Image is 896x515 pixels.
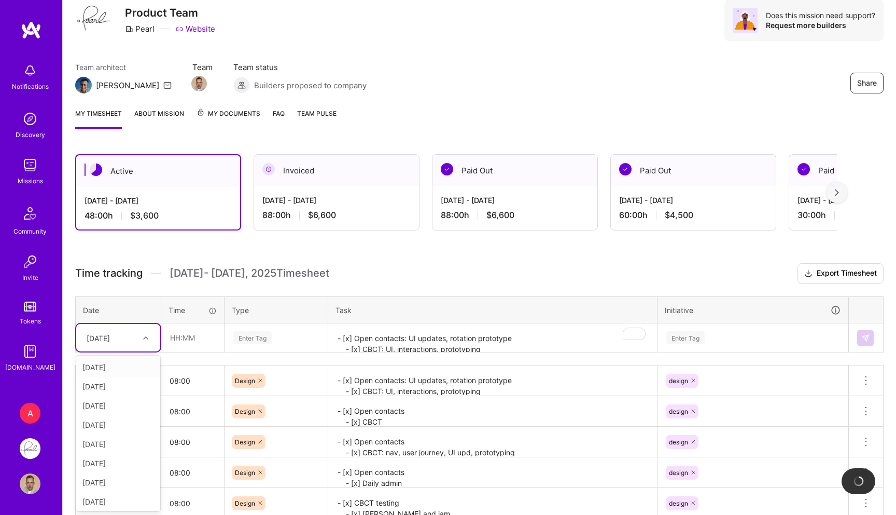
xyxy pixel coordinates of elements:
img: Submit [861,334,870,342]
textarea: - [x] Open contacts: UI updates, rotation prototype - [x] CBCT: UI, interactions, prototyping - [... [329,367,656,395]
img: tokens [24,302,36,311]
div: Invoiced [254,155,419,186]
span: Team architect [75,62,172,73]
div: Community [13,226,47,237]
input: HH:MM [162,324,223,351]
i: icon Chevron [143,335,148,341]
div: [DATE] - [DATE] [441,195,589,206]
div: Initiative [665,304,841,316]
textarea: - [x] Open contacts - [x] CBCT - [x] New SO-PI UI - [x] Meeting 1 - [x] Meeting 2 [329,397,656,426]
span: design [669,408,688,415]
span: Design [235,408,255,415]
i: icon CompanyGray [125,25,133,33]
img: Team Member Avatar [191,76,207,91]
a: Team Member Avatar [192,75,206,92]
div: Notifications [12,81,49,92]
span: Team [192,62,213,73]
button: Share [850,73,884,93]
div: [PERSON_NAME] [96,80,159,91]
div: [DATE] [76,358,160,377]
div: [DATE] [87,332,110,343]
input: HH:MM [161,459,224,486]
img: Active [90,164,102,176]
img: Invoiced [262,163,275,175]
div: Request more builders [766,20,875,30]
span: My Documents [197,108,260,119]
a: Pearl: Product Team [17,438,43,459]
div: 88:00 h [262,210,411,221]
div: Discovery [16,129,45,140]
span: [DATE] - [DATE] , 2025 Timesheet [170,267,329,280]
input: HH:MM [161,428,224,456]
img: Builders proposed to company [233,77,250,93]
div: Enter Tag [233,330,272,346]
a: My Documents [197,108,260,129]
div: 48:00 h [85,210,232,221]
img: teamwork [20,155,40,175]
img: Community [18,201,43,226]
textarea: To enrich screen reader interactions, please activate Accessibility in Grammarly extension settings [329,324,656,352]
img: loading [851,474,865,488]
div: Active [76,155,240,187]
a: Team Pulse [297,108,337,129]
span: Builders proposed to company [254,80,367,91]
div: Does this mission need support? [766,10,875,20]
span: $4,500 [665,210,693,221]
span: Design [235,377,255,385]
div: [DATE] [76,396,160,415]
span: Team status [233,62,367,73]
div: [DATE] [76,377,160,396]
img: right [835,189,839,196]
a: A [17,403,43,424]
th: Type [225,296,328,323]
div: Tokens [20,316,41,327]
span: Share [857,78,877,88]
span: Team Pulse [297,110,337,117]
span: Time tracking [75,267,143,280]
div: Time [169,305,217,316]
img: bell [20,60,40,81]
h3: Product Team [125,6,215,19]
div: Paid Out [611,155,776,186]
th: Date [76,296,161,323]
div: [DATE] [76,473,160,492]
a: Website [175,23,215,34]
span: $6,600 [308,210,336,221]
button: Export Timesheet [797,263,884,284]
img: guide book [20,341,40,362]
img: discovery [20,109,40,129]
a: My timesheet [75,108,122,129]
div: [DOMAIN_NAME] [5,362,55,373]
img: Invite [20,251,40,272]
div: A [20,403,40,424]
a: About Mission [134,108,184,129]
img: Pearl: Product Team [20,438,40,459]
img: logo [21,21,41,39]
div: [DATE] - [DATE] [85,195,232,206]
div: [DATE] [76,415,160,435]
div: Paid Out [432,155,597,186]
span: design [669,377,688,385]
span: design [669,438,688,446]
img: Paid Out [619,163,632,175]
img: Paid Out [441,163,453,175]
div: [DATE] - [DATE] [262,195,411,206]
a: User Avatar [17,473,43,494]
div: [DATE] [76,435,160,454]
input: HH:MM [161,398,224,425]
span: Design [235,499,255,507]
img: Avatar [733,8,758,33]
textarea: - [x] Open contacts - [x] Daily admin - [x] NEW UI SO - [x] CBCT [329,458,656,487]
img: User Avatar [20,473,40,494]
img: Paid Out [797,163,810,175]
input: HH:MM [161,367,224,395]
i: icon Download [804,268,813,279]
span: Design [235,469,255,477]
th: Task [328,296,657,323]
a: FAQ [273,108,285,129]
textarea: - [x] Open contacts - [x] CBCT: nav, user journey, UI upd, prototyping - [x] New SO-PI UI - [x] T... [329,428,656,456]
span: design [669,499,688,507]
div: 60:00 h [619,210,767,221]
span: $3,600 [130,210,159,221]
div: Enter Tag [666,330,705,346]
